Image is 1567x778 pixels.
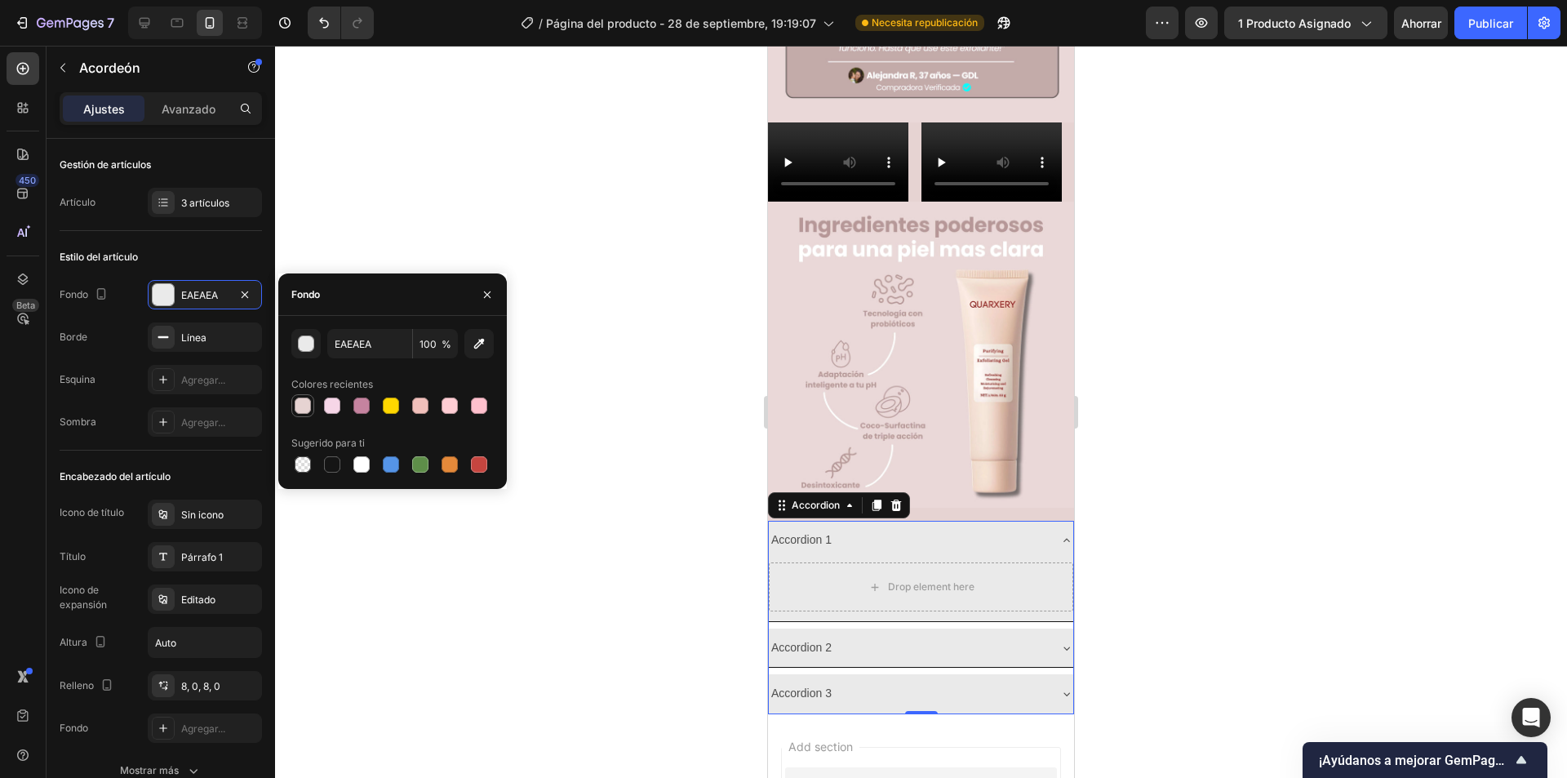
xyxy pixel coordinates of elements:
[7,7,122,39] button: 7
[1401,16,1441,30] font: Ahorrar
[60,470,171,482] font: Encabezado del artículo
[60,373,95,385] font: Esquina
[60,331,87,343] font: Borde
[60,158,151,171] font: Gestión de artículos
[327,329,412,358] input: Por ejemplo: FFFFFF
[181,331,206,344] font: Línea
[291,378,373,390] font: Colores recientes
[149,628,261,657] input: Auto
[442,338,451,350] font: %
[60,196,95,208] font: Artículo
[872,16,978,29] font: Necesita republicación
[1454,7,1527,39] button: Publicar
[181,594,215,606] font: Editado
[60,288,88,300] font: Fondo
[60,584,107,611] font: Icono de expansión
[120,764,179,776] font: Mostrar más
[1468,16,1513,30] font: Publicar
[104,728,202,745] div: Choose templates
[1319,750,1531,770] button: Mostrar encuesta - ¡Ayúdanos a mejorar GemPages!
[546,16,816,30] font: Página del producto - 28 de septiembre, 19:19:07
[1512,698,1551,737] div: Abrir Intercom Messenger
[181,551,223,563] font: Párrafo 1
[539,16,543,30] font: /
[60,416,96,428] font: Sombra
[1224,7,1387,39] button: 1 producto asignado
[79,58,218,78] p: Acordeón
[60,550,86,562] font: Título
[60,679,94,691] font: Relleno
[60,506,124,518] font: Icono de título
[79,60,140,76] font: Acordeón
[1394,7,1448,39] button: Ahorrar
[1319,753,1512,768] font: ¡Ayúdanos a mejorar GemPages!
[16,300,35,311] font: Beta
[83,102,125,116] font: Ajustes
[308,7,374,39] div: Deshacer/Rehacer
[768,46,1074,778] iframe: Área de diseño
[60,722,88,734] font: Fondo
[181,197,229,209] font: 3 artículos
[181,289,218,301] font: EAEAEA
[60,251,138,263] font: Estilo del artículo
[181,416,225,429] font: Agregar...
[181,509,224,521] font: Sin icono
[60,636,87,648] font: Altura
[1238,16,1351,30] font: 1 producto asignado
[291,288,320,300] font: Fondo
[291,437,365,449] font: Sugerido para ti
[19,175,36,186] font: 450
[181,722,225,735] font: Agregar...
[162,102,215,116] font: Avanzado
[107,15,114,31] font: 7
[181,374,225,386] font: Agregar...
[181,680,220,692] font: 8, 0, 8, 0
